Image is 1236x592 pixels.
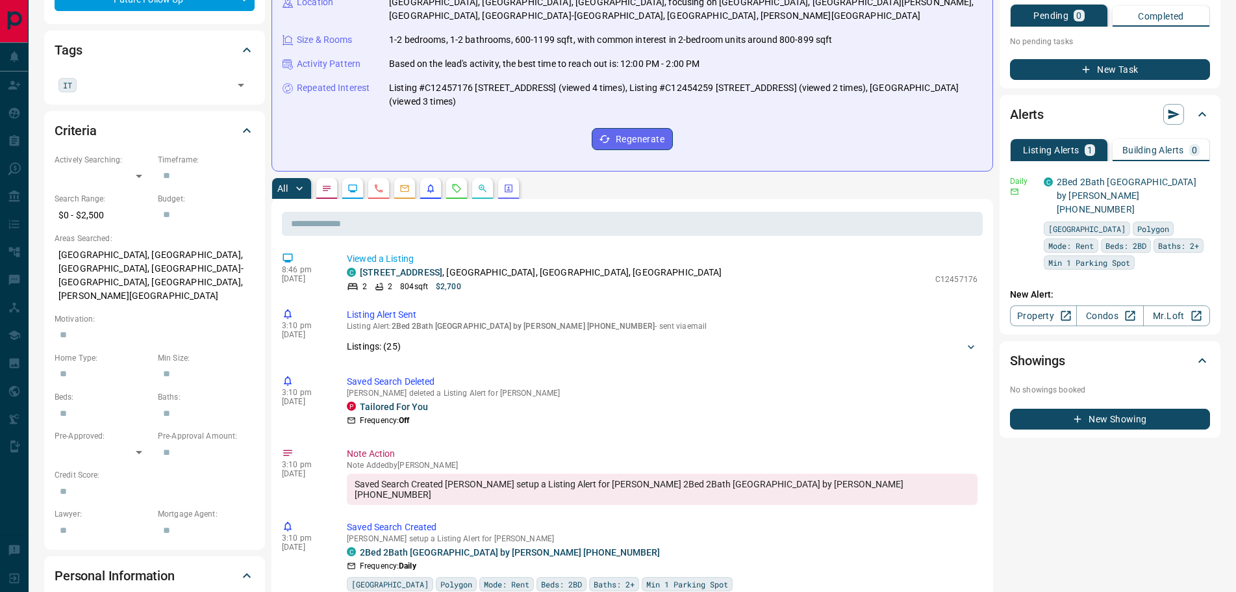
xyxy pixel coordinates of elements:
p: Listing Alert Sent [347,308,977,322]
div: condos.ca [347,547,356,556]
p: No showings booked [1010,384,1210,396]
p: Daily [1010,175,1036,187]
span: Polygon [440,578,472,591]
a: [STREET_ADDRESS] [360,267,442,277]
p: Activity Pattern [297,57,360,71]
span: [GEOGRAPHIC_DATA] [1048,222,1126,235]
span: Baths: 2+ [594,578,635,591]
p: [GEOGRAPHIC_DATA], [GEOGRAPHIC_DATA], [GEOGRAPHIC_DATA], [GEOGRAPHIC_DATA]-[GEOGRAPHIC_DATA], [GE... [55,244,255,307]
a: Mr.Loft [1143,305,1210,326]
span: Mode: Rent [484,578,529,591]
a: Condos [1076,305,1143,326]
div: condos.ca [1044,177,1053,187]
svg: Lead Browsing Activity [347,183,358,194]
div: Criteria [55,115,255,146]
p: [DATE] [282,543,327,552]
p: [PERSON_NAME] setup a Listing Alert for [PERSON_NAME] [347,534,977,543]
p: Note Action [347,447,977,461]
p: [DATE] [282,397,327,406]
p: Home Type: [55,352,151,364]
span: Beds: 2BD [541,578,582,591]
p: 2 [362,281,367,292]
h2: Tags [55,40,82,60]
p: 804 sqft [400,281,428,292]
span: Beds: 2BD [1105,239,1146,252]
p: 2 [388,281,392,292]
p: Frequency: [360,560,416,572]
p: Building Alerts [1122,146,1184,155]
p: [PERSON_NAME] deleted a Listing Alert for [PERSON_NAME] [347,389,977,398]
p: Repeated Interest [297,81,370,95]
p: New Alert: [1010,288,1210,302]
p: [DATE] [282,469,327,478]
p: Min Size: [158,352,255,364]
a: Property [1010,305,1077,326]
div: condos.ca [347,268,356,277]
h2: Personal Information [55,565,175,586]
p: Search Range: [55,193,151,205]
p: All [277,184,288,193]
h2: Alerts [1010,104,1044,125]
p: $0 - $2,500 [55,205,151,226]
strong: Off [399,416,409,425]
a: 2Bed 2Bath [GEOGRAPHIC_DATA] by [PERSON_NAME] [PHONE_NUMBER] [360,547,660,558]
p: 3:10 pm [282,321,327,330]
p: Listing Alerts [1023,146,1079,155]
span: Polygon [1137,222,1169,235]
p: Beds: [55,391,151,403]
p: 0 [1192,146,1197,155]
div: Tags [55,34,255,66]
span: Min 1 Parking Spot [1048,256,1130,269]
a: Tailored For You [360,402,428,412]
svg: Requests [451,183,462,194]
span: Min 1 Parking Spot [646,578,728,591]
p: Completed [1138,12,1184,21]
button: Regenerate [592,128,673,150]
button: New Showing [1010,409,1210,430]
p: Lawyer: [55,508,151,520]
p: 1 [1087,146,1092,155]
span: Mode: Rent [1048,239,1094,252]
span: Baths: 2+ [1158,239,1199,252]
button: Open [232,76,250,94]
p: 3:10 pm [282,460,327,469]
svg: Email [1010,187,1019,196]
p: Based on the lead's activity, the best time to reach out is: 12:00 PM - 2:00 PM [389,57,700,71]
svg: Listing Alerts [425,183,436,194]
p: Pre-Approved: [55,430,151,442]
p: 0 [1076,11,1081,20]
p: Viewed a Listing [347,252,977,266]
p: 3:10 pm [282,388,327,397]
p: Listing Alert : - sent via email [347,322,977,331]
p: Size & Rooms [297,33,353,47]
p: C12457176 [935,274,977,285]
p: [DATE] [282,274,327,283]
p: $2,700 [436,281,461,292]
p: Saved Search Deleted [347,375,977,389]
span: IT [63,79,72,92]
div: Listings: (25) [347,335,977,359]
svg: Agent Actions [503,183,514,194]
div: Showings [1010,345,1210,376]
button: New Task [1010,59,1210,80]
div: Alerts [1010,99,1210,130]
p: Timeframe: [158,154,255,166]
strong: Daily [399,561,416,571]
h2: Criteria [55,120,97,141]
p: Budget: [158,193,255,205]
p: Credit Score: [55,469,255,481]
p: Pre-Approval Amount: [158,430,255,442]
p: Frequency: [360,415,409,426]
a: 2Bed 2Bath [GEOGRAPHIC_DATA] by [PERSON_NAME] [PHONE_NUMBER] [1057,177,1196,214]
p: Listing #C12457176 [STREET_ADDRESS] (viewed 4 times), Listing #C12454259 [STREET_ADDRESS] (viewed... [389,81,982,109]
div: Saved Search Created [PERSON_NAME] setup a Listing Alert for [PERSON_NAME] 2Bed 2Bath [GEOGRAPHIC... [347,474,977,505]
p: 1-2 bedrooms, 1-2 bathrooms, 600-1199 sqft, with common interest in 2-bedroom units around 800-89... [389,33,833,47]
p: No pending tasks [1010,32,1210,51]
p: Areas Searched: [55,233,255,244]
p: Listings: ( 25 ) [347,340,401,354]
h2: Showings [1010,350,1065,371]
p: 3:10 pm [282,534,327,543]
svg: Notes [322,183,332,194]
p: Mortgage Agent: [158,508,255,520]
p: 8:46 pm [282,265,327,274]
